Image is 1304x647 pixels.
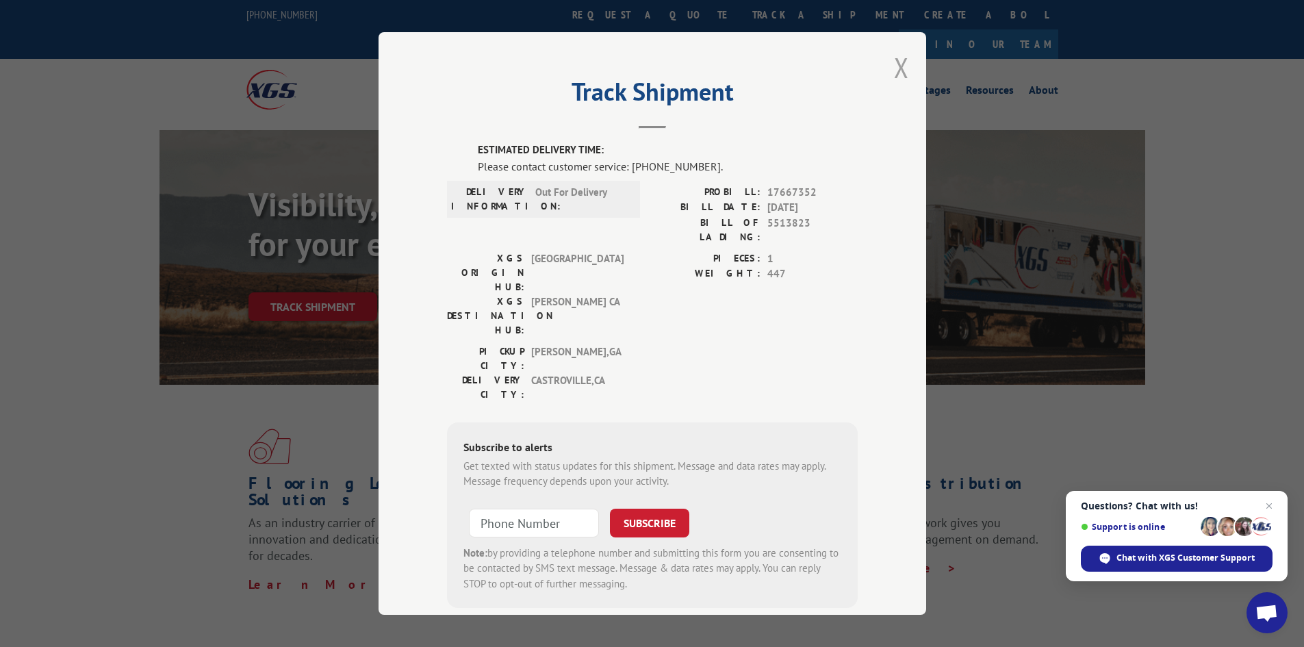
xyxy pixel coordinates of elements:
[652,216,760,244] label: BILL OF LADING:
[767,200,858,216] span: [DATE]
[447,373,524,402] label: DELIVERY CITY:
[478,142,858,158] label: ESTIMATED DELIVERY TIME:
[767,266,858,282] span: 447
[1081,546,1273,572] div: Chat with XGS Customer Support
[652,251,760,267] label: PIECES:
[767,216,858,244] span: 5513823
[478,158,858,175] div: Please contact customer service: [PHONE_NUMBER].
[531,344,624,373] span: [PERSON_NAME] , GA
[531,251,624,294] span: [GEOGRAPHIC_DATA]
[447,294,524,338] label: XGS DESTINATION HUB:
[447,344,524,373] label: PICKUP CITY:
[1116,552,1255,564] span: Chat with XGS Customer Support
[610,509,689,537] button: SUBSCRIBE
[767,251,858,267] span: 1
[1261,498,1277,514] span: Close chat
[447,82,858,108] h2: Track Shipment
[652,200,760,216] label: BILL DATE:
[447,251,524,294] label: XGS ORIGIN HUB:
[451,185,528,214] label: DELIVERY INFORMATION:
[652,185,760,201] label: PROBILL:
[531,373,624,402] span: CASTROVILLE , CA
[463,459,841,490] div: Get texted with status updates for this shipment. Message and data rates may apply. Message frequ...
[1081,522,1196,532] span: Support is online
[463,546,841,592] div: by providing a telephone number and submitting this form you are consenting to be contacted by SM...
[894,49,909,86] button: Close modal
[535,185,628,214] span: Out For Delivery
[652,266,760,282] label: WEIGHT:
[767,185,858,201] span: 17667352
[463,439,841,459] div: Subscribe to alerts
[463,546,487,559] strong: Note:
[531,294,624,338] span: [PERSON_NAME] CA
[1247,592,1288,633] div: Open chat
[469,509,599,537] input: Phone Number
[1081,500,1273,511] span: Questions? Chat with us!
